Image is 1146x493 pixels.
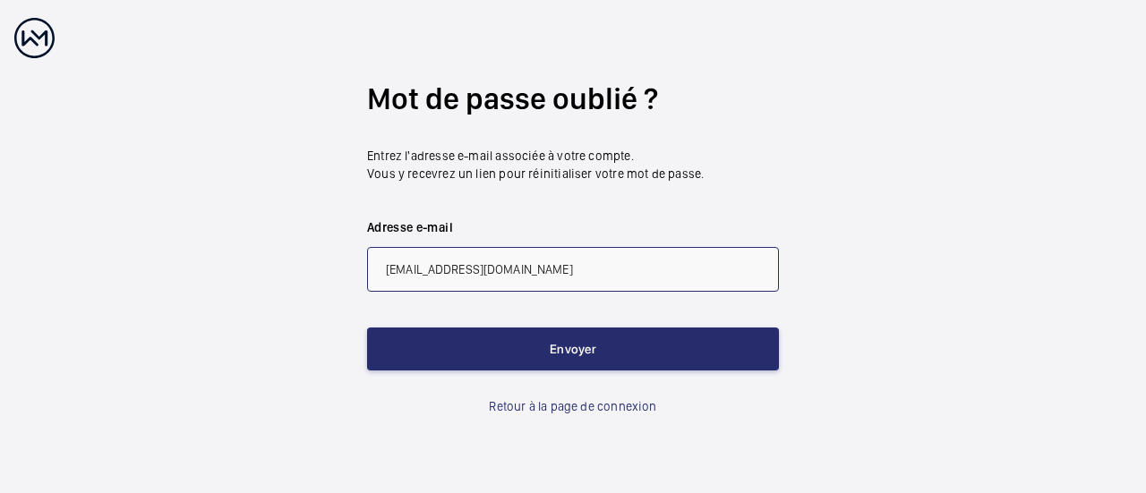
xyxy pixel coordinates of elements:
label: Adresse e-mail [367,218,779,236]
h2: Mot de passe oublié ? [367,78,779,120]
button: Envoyer [367,327,779,370]
p: Entrez l'adresse e-mail associée à votre compte. Vous y recevrez un lien pour réinitialiser votre... [367,147,779,183]
input: abc@xyz [367,247,779,292]
a: Retour à la page de connexion [489,397,656,415]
